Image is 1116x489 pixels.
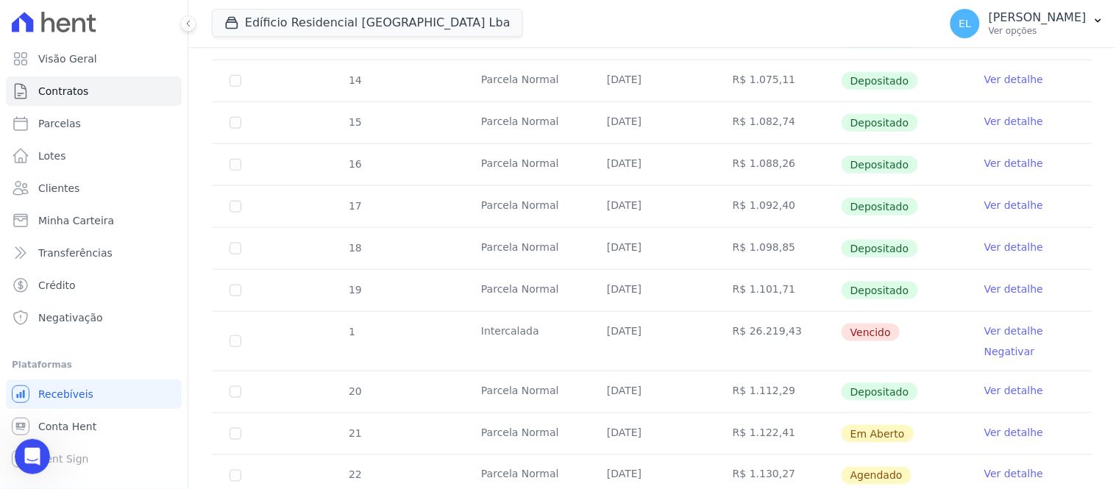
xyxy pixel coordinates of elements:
[984,346,1035,357] a: Negativar
[984,198,1043,213] a: Ver detalhe
[46,376,58,388] button: Selecionador de GIF
[70,376,82,388] button: Upload do anexo
[989,25,1087,37] p: Ver opções
[984,425,1043,440] a: Ver detalhe
[589,102,715,143] td: [DATE]
[12,131,241,249] div: [PERSON_NAME], ontem usei um app na internet para calcular multa e juros. E estavam divergente os...
[71,18,217,33] p: A equipe também pode ajudar
[984,467,1043,482] a: Ver detalhe
[463,270,589,311] td: Parcela Normal
[463,228,589,269] td: Parcela Normal
[959,18,972,29] span: EL
[258,6,285,32] div: Fechar
[842,282,918,299] span: Depositado
[984,156,1043,171] a: Ver detalhe
[6,44,182,74] a: Visão Geral
[24,260,230,332] div: [PERSON_NAME], assim que houver o estorno, uma opção seria ela realizar o pagamento direto para v...
[589,371,715,413] td: [DATE]
[38,310,103,325] span: Negativação
[10,6,38,34] button: go back
[842,240,918,257] span: Depositado
[6,271,182,300] a: Crédito
[12,131,282,251] div: Adriane diz…
[842,383,918,401] span: Depositado
[38,419,96,434] span: Conta Hent
[589,312,715,371] td: [DATE]
[38,278,76,293] span: Crédito
[989,10,1087,25] p: [PERSON_NAME]
[842,72,918,90] span: Depositado
[347,158,362,170] span: 16
[6,109,182,138] a: Parcelas
[230,386,241,398] input: Só é possível selecionar pagamentos em aberto
[589,228,715,269] td: [DATE]
[71,7,124,18] h1: Operator
[6,238,182,268] a: Transferências
[463,102,589,143] td: Parcela Normal
[6,412,182,441] a: Conta Hent
[6,206,182,235] a: Minha Carteira
[984,282,1043,296] a: Ver detalhe
[715,102,841,143] td: R$ 1.082,74
[65,67,271,110] div: o cliente envia o comprovante de pagamento e o pagamento não conclui, é complicado, não sei como ...
[463,312,589,371] td: Intercalada
[463,144,589,185] td: Parcela Normal
[715,312,841,371] td: R$ 26.219,43
[984,72,1043,87] a: Ver detalhe
[463,60,589,101] td: Parcela Normal
[842,324,900,341] span: Vencido
[463,413,589,454] td: Parcela Normal
[984,240,1043,254] a: Ver detalhe
[715,60,841,101] td: R$ 1.075,11
[939,3,1116,44] button: EL [PERSON_NAME] Ver opções
[347,469,362,481] span: 22
[12,356,176,374] div: Plataformas
[715,144,841,185] td: R$ 1.088,26
[38,213,114,228] span: Minha Carteira
[13,346,282,371] textarea: Envie uma mensagem...
[230,75,241,87] input: Só é possível selecionar pagamentos em aberto
[12,58,282,131] div: Erica diz…
[6,303,182,332] a: Negativação
[842,114,918,132] span: Depositado
[715,228,841,269] td: R$ 1.098,85
[347,326,355,338] span: 1
[42,8,65,32] img: Profile image for Operator
[347,200,362,212] span: 17
[230,117,241,129] input: Só é possível selecionar pagamentos em aberto
[347,242,362,254] span: 18
[252,371,276,394] button: Enviar uma mensagem
[842,198,918,215] span: Depositado
[6,174,182,203] a: Clientes
[715,270,841,311] td: R$ 1.101,71
[230,470,241,482] input: default
[230,159,241,171] input: Só é possível selecionar pagamentos em aberto
[589,270,715,311] td: [DATE]
[715,186,841,227] td: R$ 1.092,40
[6,76,182,106] a: Contratos
[715,413,841,454] td: R$ 1.122,41
[12,251,241,340] div: [PERSON_NAME], assim que houver o estorno, uma opção seria ela realizar o pagamento direto para v...
[38,246,113,260] span: Transferências
[53,58,282,119] div: o cliente envia o comprovante de pagamento e o pagamento não conclui, é complicado, não sei como ...
[230,285,241,296] input: Só é possível selecionar pagamentos em aberto
[230,6,258,34] button: Início
[38,149,66,163] span: Lotes
[93,376,105,388] button: Start recording
[38,116,81,131] span: Parcelas
[38,387,93,401] span: Recebíveis
[589,60,715,101] td: [DATE]
[347,427,362,439] span: 21
[463,186,589,227] td: Parcela Normal
[589,413,715,454] td: [DATE]
[230,335,241,347] input: default
[230,243,241,254] input: Só é possível selecionar pagamentos em aberto
[230,201,241,213] input: Só é possível selecionar pagamentos em aberto
[230,428,241,440] input: default
[347,284,362,296] span: 19
[463,371,589,413] td: Parcela Normal
[842,156,918,174] span: Depositado
[38,181,79,196] span: Clientes
[984,114,1043,129] a: Ver detalhe
[6,141,182,171] a: Lotes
